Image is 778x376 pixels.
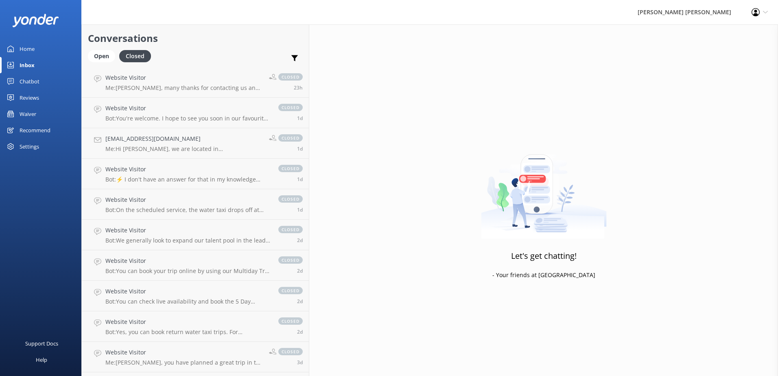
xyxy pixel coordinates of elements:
span: closed [278,195,303,203]
p: Bot: You're welcome. I hope to see you soon in our favourite part of the world! [105,115,270,122]
h4: Website Visitor [105,348,263,357]
p: Bot: You can check live availability and book the 5 Day Guided Walk online at [URL][DOMAIN_NAME]. [105,298,270,305]
span: closed [278,104,303,111]
a: Website VisitorBot:⚡ I don't have an answer for that in my knowledge base. Please try and rephras... [82,159,309,189]
a: Website VisitorBot:Yes, you can book return water taxi trips. For discounted, same-day return tra... [82,311,309,342]
span: Oct 07 2025 11:37am (UTC +13:00) Pacific/Auckland [297,359,303,366]
h2: Conversations [88,31,303,46]
div: Home [20,41,35,57]
span: closed [278,134,303,142]
a: [EMAIL_ADDRESS][DOMAIN_NAME]Me:Hi [PERSON_NAME], we are located in [GEOGRAPHIC_DATA]. You can CV ... [82,128,309,159]
h4: Website Visitor [105,287,270,296]
div: Settings [20,138,39,155]
div: Support Docs [25,335,58,352]
p: Bot: We generally look to expand our talent pool in the lead-up to our summer months. You can che... [105,237,270,244]
span: closed [278,256,303,264]
p: Bot: ⚡ I don't have an answer for that in my knowledge base. Please try and rephrase your questio... [105,176,270,183]
span: closed [278,317,303,325]
span: closed [278,165,303,172]
h4: Website Visitor [105,104,270,113]
img: yonder-white-logo.png [12,14,59,27]
a: Website VisitorBot:You're welcome. I hope to see you soon in our favourite part of the world!clos... [82,98,309,128]
a: Website VisitorBot:We generally look to expand our talent pool in the lead-up to our summer month... [82,220,309,250]
div: Reviews [20,90,39,106]
h4: Website Visitor [105,73,263,82]
span: Oct 07 2025 09:48pm (UTC +13:00) Pacific/Auckland [297,328,303,335]
span: closed [278,348,303,355]
a: Closed [119,51,155,60]
h4: [EMAIL_ADDRESS][DOMAIN_NAME] [105,134,263,143]
a: Website VisitorMe:[PERSON_NAME], you have planned a great trip in the [GEOGRAPHIC_DATA]. To trave... [82,342,309,372]
span: closed [278,73,303,81]
a: Website VisitorMe:[PERSON_NAME], many thanks for contacting us and updating your trip options. I ... [82,67,309,98]
span: Oct 09 2025 08:25am (UTC +13:00) Pacific/Auckland [297,176,303,183]
div: Waiver [20,106,36,122]
span: Oct 08 2025 08:51am (UTC +13:00) Pacific/Auckland [297,237,303,244]
p: Bot: You can book your trip online by using our Multiday Trip Finder at [URL][DOMAIN_NAME]. Choos... [105,267,270,275]
span: Oct 09 2025 12:46pm (UTC +13:00) Pacific/Auckland [294,84,303,91]
span: Oct 08 2025 08:34am (UTC +13:00) Pacific/Auckland [297,267,303,274]
p: Me: [PERSON_NAME], many thanks for contacting us and updating your trip options. I have updated y... [105,84,263,92]
span: Oct 09 2025 08:44am (UTC +13:00) Pacific/Auckland [297,145,303,152]
a: Open [88,51,119,60]
p: Bot: Yes, you can book return water taxi trips. For discounted, same-day return travel, visit [UR... [105,328,270,336]
span: Oct 09 2025 10:01am (UTC +13:00) Pacific/Auckland [297,115,303,122]
h4: Website Visitor [105,165,270,174]
h3: Let's get chatting! [511,249,577,262]
div: Chatbot [20,73,39,90]
span: closed [278,287,303,294]
span: Oct 09 2025 08:11am (UTC +13:00) Pacific/Auckland [297,206,303,213]
p: Me: [PERSON_NAME], you have planned a great trip in the [GEOGRAPHIC_DATA]. To travel Kaiteriteri ... [105,359,263,366]
h4: Website Visitor [105,226,270,235]
div: Open [88,50,115,62]
span: Oct 07 2025 10:11pm (UTC +13:00) Pacific/Auckland [297,298,303,305]
a: Website VisitorBot:On the scheduled service, the water taxi drops off at [GEOGRAPHIC_DATA] for [G... [82,189,309,220]
div: Closed [119,50,151,62]
h4: Website Visitor [105,317,270,326]
div: Inbox [20,57,35,73]
img: artwork of a man stealing a conversation from at giant smartphone [481,137,607,239]
p: - Your friends at [GEOGRAPHIC_DATA] [492,271,595,280]
p: Bot: On the scheduled service, the water taxi drops off at [GEOGRAPHIC_DATA] for [GEOGRAPHIC_DATA]. [105,206,270,214]
p: Me: Hi [PERSON_NAME], we are located in [GEOGRAPHIC_DATA]. You can CV to [EMAIL_ADDRESS][DOMAIN_N... [105,145,263,153]
div: Help [36,352,47,368]
a: Website VisitorBot:You can book your trip online by using our Multiday Trip Finder at [URL][DOMAI... [82,250,309,281]
span: closed [278,226,303,233]
a: Website VisitorBot:You can check live availability and book the 5 Day Guided Walk online at [URL]... [82,281,309,311]
h4: Website Visitor [105,256,270,265]
h4: Website Visitor [105,195,270,204]
div: Recommend [20,122,50,138]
